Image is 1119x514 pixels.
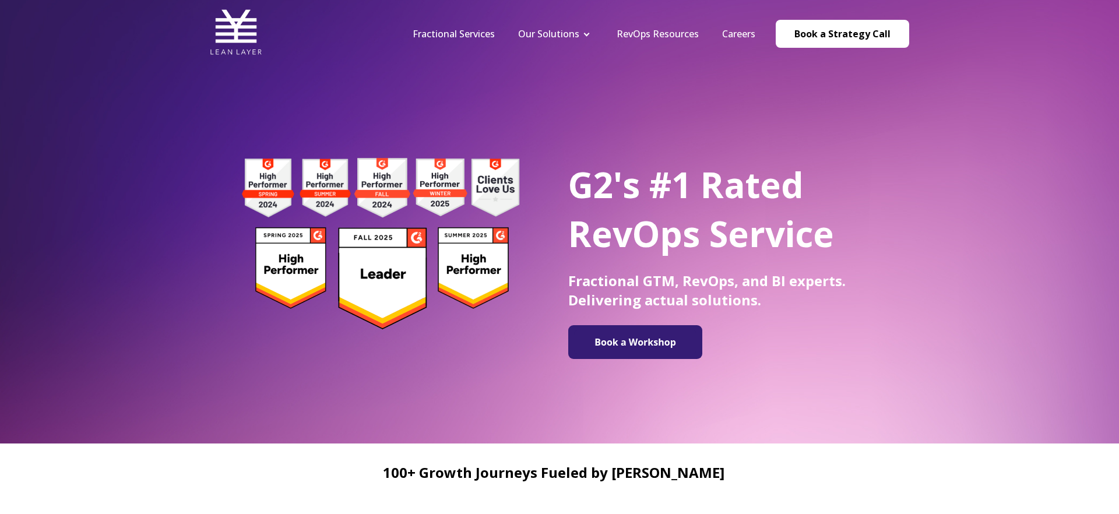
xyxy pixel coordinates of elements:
img: g2 badges [221,154,539,333]
img: Lean Layer Logo [210,6,262,58]
a: RevOps Resources [617,27,699,40]
a: Book a Strategy Call [776,20,909,48]
img: Book a Workshop [574,330,696,354]
a: Our Solutions [518,27,579,40]
a: Careers [722,27,755,40]
span: G2's #1 Rated RevOps Service [568,161,834,258]
h2: 100+ Growth Journeys Fueled by [PERSON_NAME] [12,464,1096,480]
div: Navigation Menu [401,27,767,40]
a: Fractional Services [413,27,495,40]
span: Fractional GTM, RevOps, and BI experts. Delivering actual solutions. [568,271,846,309]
